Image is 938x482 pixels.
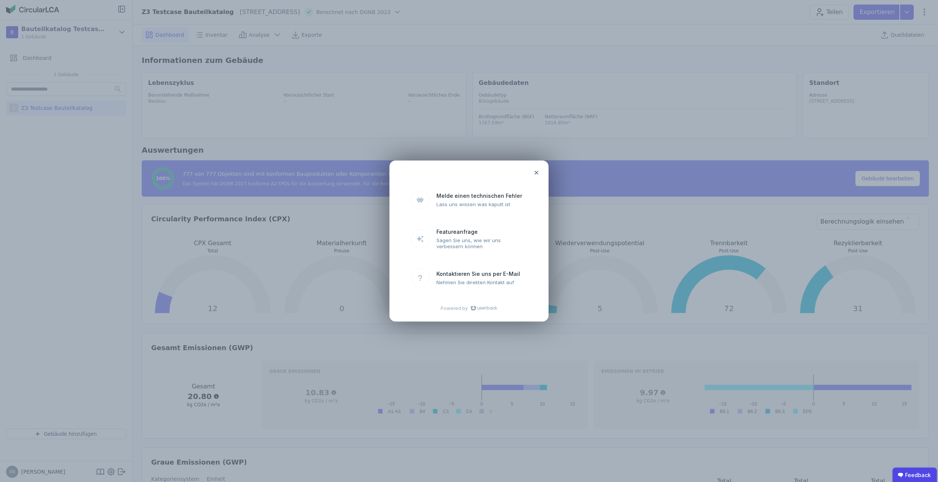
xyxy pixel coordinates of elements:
ubdiv: Melde einen technischen Fehler [436,192,527,199]
span: Powered by [441,305,468,311]
uclosel: Schließen [529,165,544,180]
ubdiv: Nehmen Sie direkten Kontakt auf [436,279,527,285]
ubdiv: Lass uns wissen was kaputt ist [436,201,527,207]
a: Powered by [441,305,497,311]
ubdiv: Kontaktieren Sie uns per E-Mail [436,271,527,277]
ubdiv: Featureanfrage [436,228,527,235]
ubdiv: Sagen Sie uns, wie wir uns verbessern können [436,237,527,249]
